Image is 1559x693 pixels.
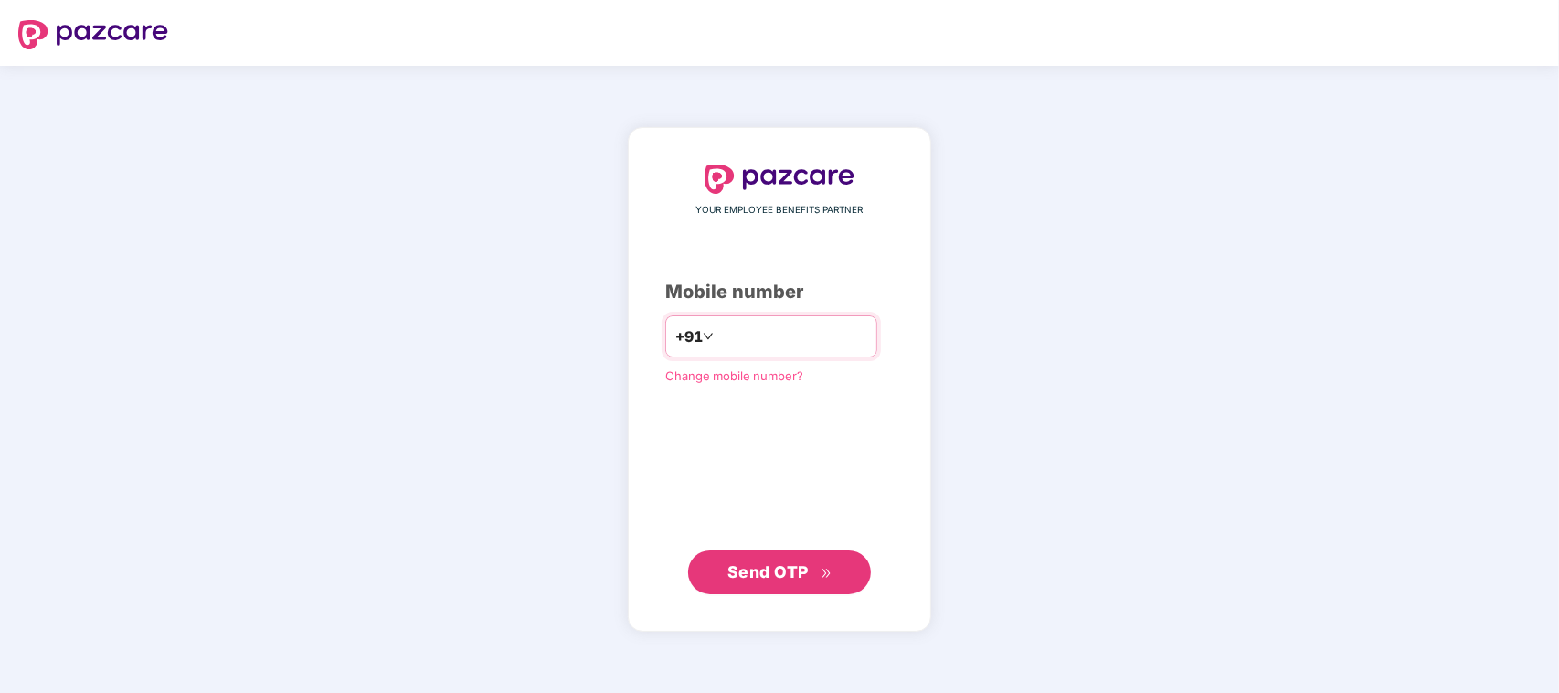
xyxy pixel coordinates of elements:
[665,278,894,306] div: Mobile number
[665,368,803,383] a: Change mobile number?
[675,325,703,348] span: +91
[18,20,168,49] img: logo
[705,165,854,194] img: logo
[696,203,864,218] span: YOUR EMPLOYEE BENEFITS PARTNER
[727,562,809,581] span: Send OTP
[821,568,833,580] span: double-right
[688,550,871,594] button: Send OTPdouble-right
[703,331,714,342] span: down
